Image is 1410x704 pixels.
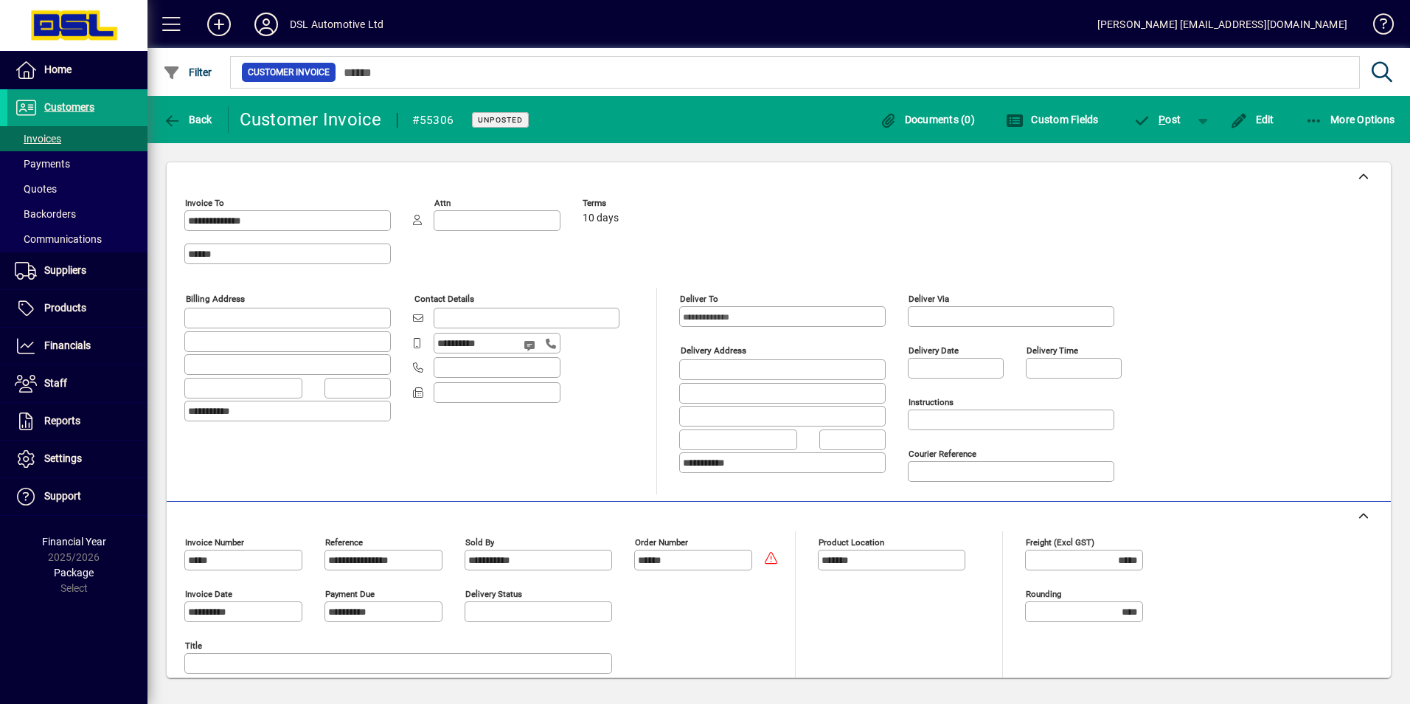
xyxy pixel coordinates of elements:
[819,537,884,548] mat-label: Product location
[7,252,147,289] a: Suppliers
[15,183,57,195] span: Quotes
[909,294,949,304] mat-label: Deliver via
[1026,589,1061,599] mat-label: Rounding
[7,227,147,252] a: Communications
[15,158,70,170] span: Payments
[42,536,106,548] span: Financial Year
[147,106,229,133] app-page-header-button: Back
[44,101,94,113] span: Customers
[7,403,147,440] a: Reports
[7,478,147,515] a: Support
[583,199,671,208] span: Terms
[465,537,494,548] mat-label: Sold by
[7,201,147,227] a: Backorders
[7,328,147,365] a: Financials
[1027,345,1078,356] mat-label: Delivery time
[909,449,976,459] mat-label: Courier Reference
[1305,114,1395,125] span: More Options
[44,415,80,427] span: Reports
[240,108,382,131] div: Customer Invoice
[1230,114,1274,125] span: Edit
[290,13,383,36] div: DSL Automotive Ltd
[44,339,91,351] span: Financials
[7,441,147,477] a: Settings
[1159,114,1165,125] span: P
[7,290,147,327] a: Products
[879,114,975,125] span: Documents (0)
[243,11,290,38] button: Profile
[54,567,94,579] span: Package
[875,106,979,133] button: Documents (0)
[1133,114,1181,125] span: ost
[44,490,81,502] span: Support
[44,302,86,314] span: Products
[1302,106,1399,133] button: More Options
[15,133,61,145] span: Invoices
[635,537,688,548] mat-label: Order number
[44,452,82,464] span: Settings
[909,397,954,407] mat-label: Instructions
[44,264,86,276] span: Suppliers
[1006,114,1099,125] span: Custom Fields
[325,537,363,548] mat-label: Reference
[412,108,454,132] div: #55306
[7,151,147,176] a: Payments
[248,65,330,80] span: Customer Invoice
[7,365,147,402] a: Staff
[15,208,76,220] span: Backorders
[478,115,523,125] span: Unposted
[513,328,549,363] button: Send SMS
[163,66,212,78] span: Filter
[465,589,522,599] mat-label: Delivery status
[1226,106,1278,133] button: Edit
[325,589,375,599] mat-label: Payment due
[163,114,212,125] span: Back
[185,537,244,548] mat-label: Invoice number
[195,11,243,38] button: Add
[1126,106,1189,133] button: Post
[7,176,147,201] a: Quotes
[15,233,102,245] span: Communications
[1362,3,1392,51] a: Knowledge Base
[909,345,959,356] mat-label: Delivery date
[185,198,224,208] mat-label: Invoice To
[583,213,619,224] span: 10 days
[7,52,147,89] a: Home
[185,589,232,599] mat-label: Invoice date
[1097,13,1347,36] div: [PERSON_NAME] [EMAIL_ADDRESS][DOMAIN_NAME]
[159,59,216,86] button: Filter
[1002,106,1102,133] button: Custom Fields
[434,198,451,208] mat-label: Attn
[44,63,72,75] span: Home
[680,294,718,304] mat-label: Deliver To
[159,106,216,133] button: Back
[44,377,67,389] span: Staff
[1026,537,1094,548] mat-label: Freight (excl GST)
[7,126,147,151] a: Invoices
[185,641,202,651] mat-label: Title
